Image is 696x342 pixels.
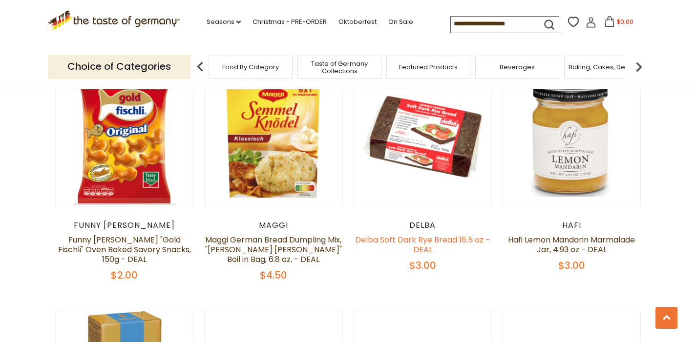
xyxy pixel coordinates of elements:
a: On Sale [388,17,413,27]
a: Taste of Germany Collections [300,60,379,75]
p: Choice of Categories [48,55,190,79]
img: previous arrow [190,57,210,77]
img: Delba Soft Dark Rye Bread 16.5 oz -DEAL [354,68,492,206]
a: Seasons [207,17,241,27]
a: Baking, Cakes, Desserts [569,63,644,71]
div: Delba [353,221,492,230]
span: $0.00 [617,18,633,26]
div: Hafi [502,221,641,230]
div: Maggi [204,221,343,230]
a: Oktoberfest [338,17,377,27]
span: $3.00 [409,259,436,272]
img: Funny Frisch "Gold Fischli" Oven Baked Savory Snacks, 150g - DEAL [56,68,194,206]
a: Maggi German Bread Dumpling Mix, "[PERSON_NAME] [PERSON_NAME]" Boil in Bag, 6.8 oz. - DEAL [205,234,342,265]
a: Christmas - PRE-ORDER [253,17,327,27]
button: $0.00 [598,16,640,31]
img: Hafi Lemon Mandarin Marmalade Jar, 4.93 oz - DEAL [503,68,641,206]
a: Featured Products [399,63,458,71]
span: $4.50 [260,268,287,282]
a: Food By Category [222,63,279,71]
img: Maggi German Bread Dumpling Mix, "Semmel Knoedel" Boil in Bag, 6.8 oz. - DEAL [205,68,343,206]
a: Hafi Lemon Mandarin Marmalade Jar, 4.93 oz - DEAL [508,234,635,255]
div: Funny [PERSON_NAME] [55,221,194,230]
a: Delba Soft Dark Rye Bread 16.5 oz -DEAL [355,234,490,255]
a: Beverages [500,63,535,71]
span: $2.00 [111,268,138,282]
span: $3.00 [558,259,585,272]
a: Funny [PERSON_NAME] "Gold Fischli" Oven Baked Savory Snacks, 150g - DEAL [58,234,191,265]
img: next arrow [629,57,649,77]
